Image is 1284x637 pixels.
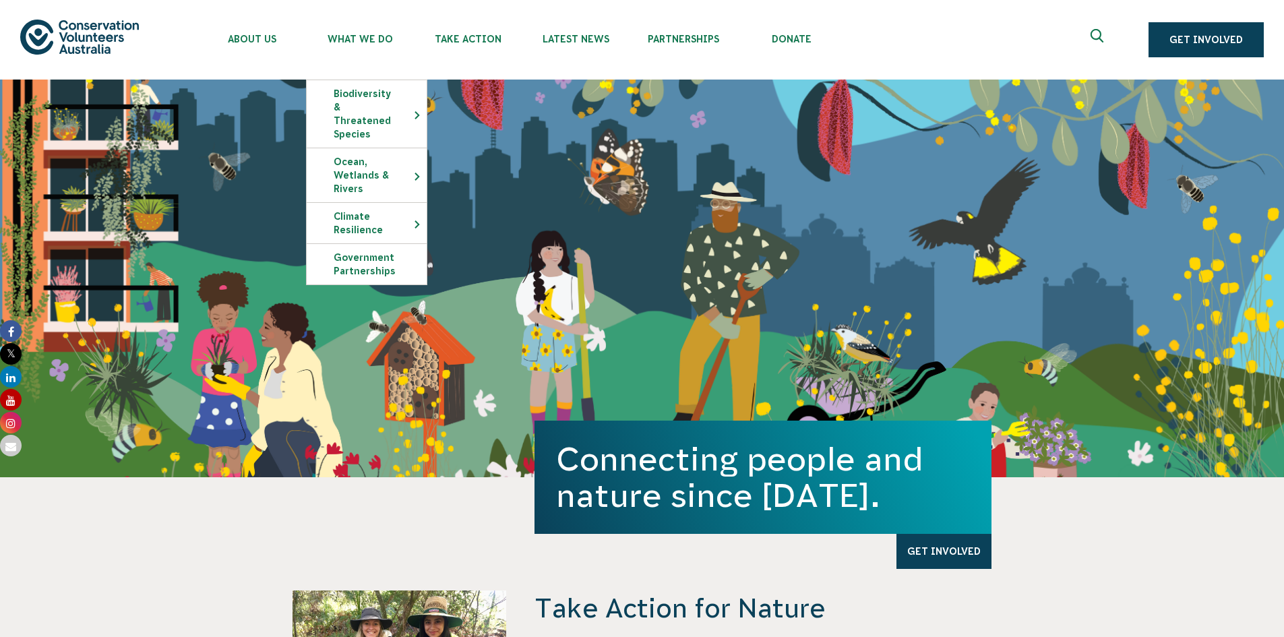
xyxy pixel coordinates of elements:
[1149,22,1264,57] a: Get Involved
[414,34,522,44] span: Take Action
[1091,29,1107,51] span: Expand search box
[306,148,427,202] li: Ocean, Wetlands & Rivers
[307,244,427,284] a: Government Partnerships
[306,34,414,44] span: What We Do
[20,20,139,54] img: logo.svg
[896,534,991,569] a: Get Involved
[556,441,970,514] h1: Connecting people and nature since [DATE].
[1082,24,1115,56] button: Expand search box Close search box
[198,34,306,44] span: About Us
[522,34,630,44] span: Latest News
[306,202,427,243] li: Climate Resilience
[307,148,427,202] a: Ocean, Wetlands & Rivers
[307,203,427,243] a: Climate Resilience
[534,590,991,626] h4: Take Action for Nature
[307,80,427,148] a: Biodiversity & Threatened Species
[737,34,845,44] span: Donate
[630,34,737,44] span: Partnerships
[306,80,427,148] li: Biodiversity & Threatened Species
